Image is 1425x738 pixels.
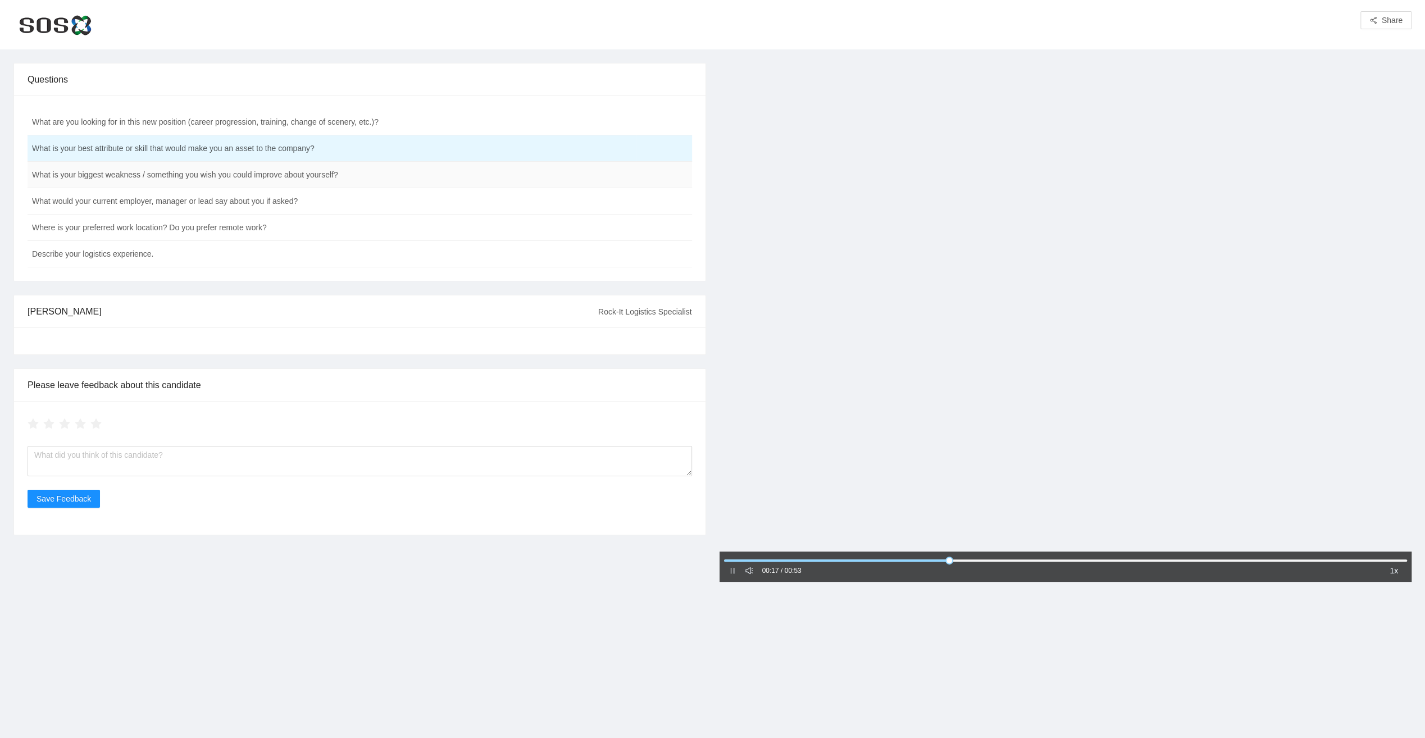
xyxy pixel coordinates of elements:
div: Questions [28,63,692,95]
td: Describe your logistics experience. [28,241,636,267]
span: share-alt [1369,16,1377,25]
span: star [43,418,54,430]
td: What are you looking for in this new position (career progression, training, change of scenery, e... [28,109,636,135]
span: star [90,418,102,430]
td: What is your best attribute or skill that would make you an asset to the company? [28,135,636,162]
img: SOS Global Express, Inc. [13,11,95,38]
span: star [75,418,86,430]
div: 00:17 / 00:53 [762,566,802,576]
div: [PERSON_NAME] [28,295,598,327]
span: sound [745,567,753,575]
td: Where is your preferred work location? Do you prefer remote work? [28,215,636,241]
td: What would your current employer, manager or lead say about you if asked? [28,188,636,215]
span: 1x [1390,564,1398,577]
button: Save Feedback [28,490,100,508]
span: Share [1382,14,1403,26]
td: What is your biggest weakness / something you wish you could improve about yourself? [28,162,636,188]
span: star [28,418,39,430]
span: pause [729,567,736,575]
span: Save Feedback [37,493,91,505]
div: Please leave feedback about this candidate [28,369,692,401]
div: Rock-It Logistics Specialist [598,297,692,327]
span: star [59,418,70,430]
button: share-altShare [1360,11,1412,29]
